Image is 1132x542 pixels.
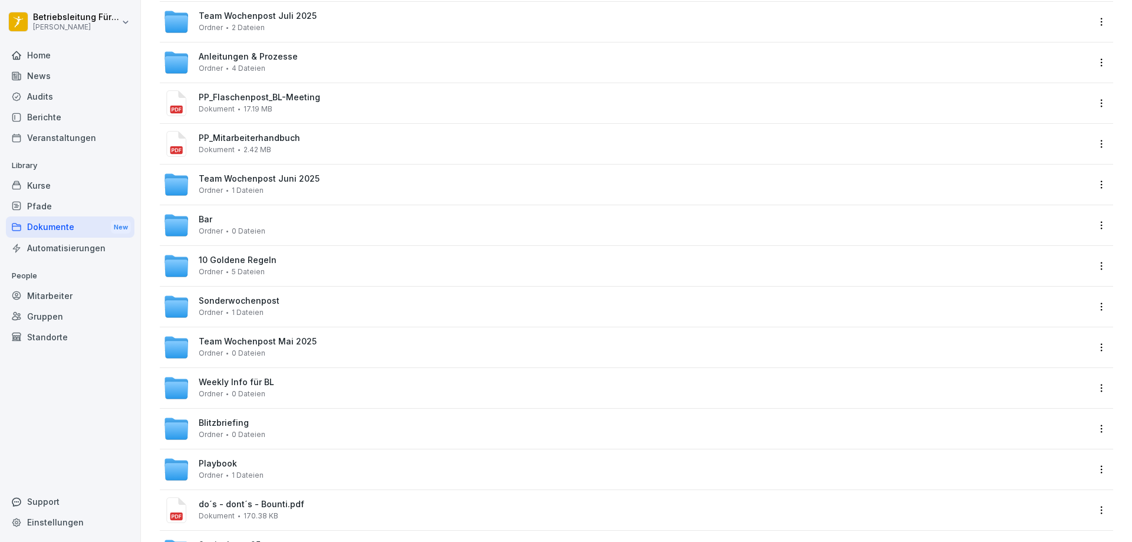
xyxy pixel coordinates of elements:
span: Dokument [199,512,235,520]
a: 10 Goldene RegelnOrdner5 Dateien [163,253,1088,279]
a: SonderwochenpostOrdner1 Dateien [163,294,1088,320]
p: People [6,267,134,285]
span: Dokument [199,146,235,154]
span: Anleitungen & Prozesse [199,52,298,62]
span: 4 Dateien [232,64,265,73]
a: Weekly Info für BLOrdner0 Dateien [163,375,1088,401]
a: DokumenteNew [6,216,134,238]
span: 0 Dateien [232,349,265,357]
span: 10 Goldene Regeln [199,255,277,265]
span: PP_Flaschenpost_BL-Meeting [199,93,1088,103]
span: 2 Dateien [232,24,265,32]
span: PP_Mitarbeiterhandbuch [199,133,1088,143]
span: do´s - dont´s - Bounti.pdf [199,500,1088,510]
a: Kurse [6,175,134,196]
span: 1 Dateien [232,186,264,195]
a: Einstellungen [6,512,134,533]
a: Home [6,45,134,65]
span: 0 Dateien [232,227,265,235]
a: Anleitungen & ProzesseOrdner4 Dateien [163,50,1088,75]
a: News [6,65,134,86]
span: Team Wochenpost Mai 2025 [199,337,317,347]
a: Veranstaltungen [6,127,134,148]
span: 5 Dateien [232,268,265,276]
a: Audits [6,86,134,107]
a: Standorte [6,327,134,347]
p: Betriebsleitung Fürth [33,12,119,22]
span: Blitzbriefing [199,418,249,428]
p: Library [6,156,134,175]
span: Ordner [199,24,223,32]
span: Sonderwochenpost [199,296,279,306]
span: Team Wochenpost Juli 2025 [199,11,317,21]
span: Ordner [199,186,223,195]
span: 0 Dateien [232,390,265,398]
span: Playbook [199,459,237,469]
p: [PERSON_NAME] [33,23,119,31]
a: Mitarbeiter [6,285,134,306]
span: Ordner [199,390,223,398]
span: Team Wochenpost Juni 2025 [199,174,320,184]
a: Gruppen [6,306,134,327]
span: 2.42 MB [243,146,271,154]
a: Automatisierungen [6,238,134,258]
span: Ordner [199,431,223,439]
span: 17.19 MB [243,105,272,113]
a: BarOrdner0 Dateien [163,212,1088,238]
span: Ordner [199,308,223,317]
span: Ordner [199,227,223,235]
a: BlitzbriefingOrdner0 Dateien [163,416,1088,442]
span: Bar [199,215,212,225]
a: Team Wochenpost Juli 2025Ordner2 Dateien [163,9,1088,35]
a: Team Wochenpost Mai 2025Ordner0 Dateien [163,334,1088,360]
span: 1 Dateien [232,308,264,317]
span: Dokument [199,105,235,113]
a: Berichte [6,107,134,127]
a: Pfade [6,196,134,216]
span: 1 Dateien [232,471,264,479]
span: Ordner [199,268,223,276]
div: New [111,221,131,234]
span: Ordner [199,349,223,357]
span: Ordner [199,64,223,73]
a: Team Wochenpost Juni 2025Ordner1 Dateien [163,172,1088,198]
span: 170.38 KB [243,512,278,520]
span: Weekly Info für BL [199,377,274,387]
div: Support [6,491,134,512]
div: Dokumente [6,216,134,238]
span: Ordner [199,471,223,479]
span: 0 Dateien [232,431,265,439]
a: PlaybookOrdner1 Dateien [163,456,1088,482]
